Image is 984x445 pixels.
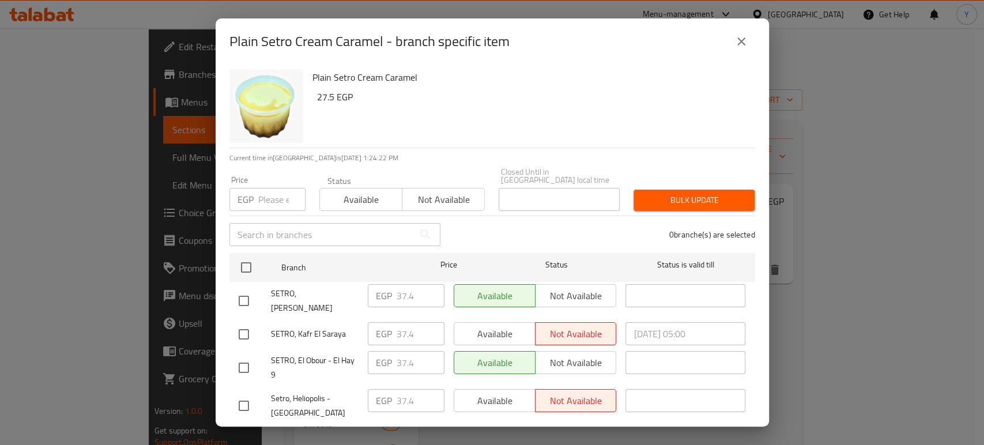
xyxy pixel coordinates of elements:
[407,191,480,208] span: Not available
[397,389,444,412] input: Please enter price
[237,193,254,206] p: EGP
[258,188,306,211] input: Please enter price
[281,261,401,275] span: Branch
[625,258,745,272] span: Status is valid till
[397,322,444,345] input: Please enter price
[229,69,303,143] img: Plain Setro Cream Caramel
[727,28,755,55] button: close
[319,188,402,211] button: Available
[312,69,746,85] h6: Plain Setro Cream Caramel
[376,356,392,369] p: EGP
[410,258,487,272] span: Price
[397,284,444,307] input: Please enter price
[229,223,414,246] input: Search in branches
[271,391,359,420] span: Setro, Heliopolis - [GEOGRAPHIC_DATA]
[634,190,755,211] button: Bulk update
[397,351,444,374] input: Please enter price
[271,353,359,382] span: SETRO, El Obour - El Hay 9
[643,193,745,208] span: Bulk update
[402,188,485,211] button: Not available
[229,32,510,51] h2: Plain Setro Cream Caramel - branch specific item
[376,327,392,341] p: EGP
[496,258,616,272] span: Status
[271,327,359,341] span: SETRO, Kafr El Saraya
[376,394,392,408] p: EGP
[325,191,398,208] span: Available
[271,286,359,315] span: SETRO, [PERSON_NAME]
[317,89,746,105] h6: 27.5 EGP
[229,153,755,163] p: Current time in [GEOGRAPHIC_DATA] is [DATE] 1:24:22 PM
[376,289,392,303] p: EGP
[669,229,755,240] p: 0 branche(s) are selected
